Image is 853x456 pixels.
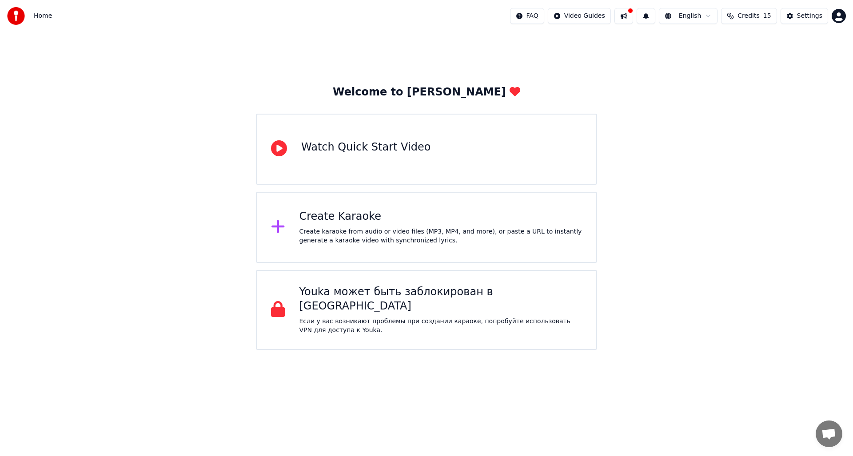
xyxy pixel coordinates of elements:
[510,8,544,24] button: FAQ
[816,420,842,447] a: Open chat
[7,7,25,25] img: youka
[34,12,52,20] nav: breadcrumb
[721,8,777,24] button: Credits15
[333,85,520,99] div: Welcome to [PERSON_NAME]
[299,285,582,313] div: Youka может быть заблокирован в [GEOGRAPHIC_DATA]
[299,317,582,335] p: Если у вас возникают проблемы при создании караоке, попробуйте использовать VPN для доступа к Youka.
[548,8,611,24] button: Video Guides
[301,140,430,155] div: Watch Quick Start Video
[299,227,582,245] div: Create karaoke from audio or video files (MP3, MP4, and more), or paste a URL to instantly genera...
[299,210,582,224] div: Create Karaoke
[737,12,759,20] span: Credits
[763,12,771,20] span: 15
[781,8,828,24] button: Settings
[797,12,822,20] div: Settings
[34,12,52,20] span: Home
